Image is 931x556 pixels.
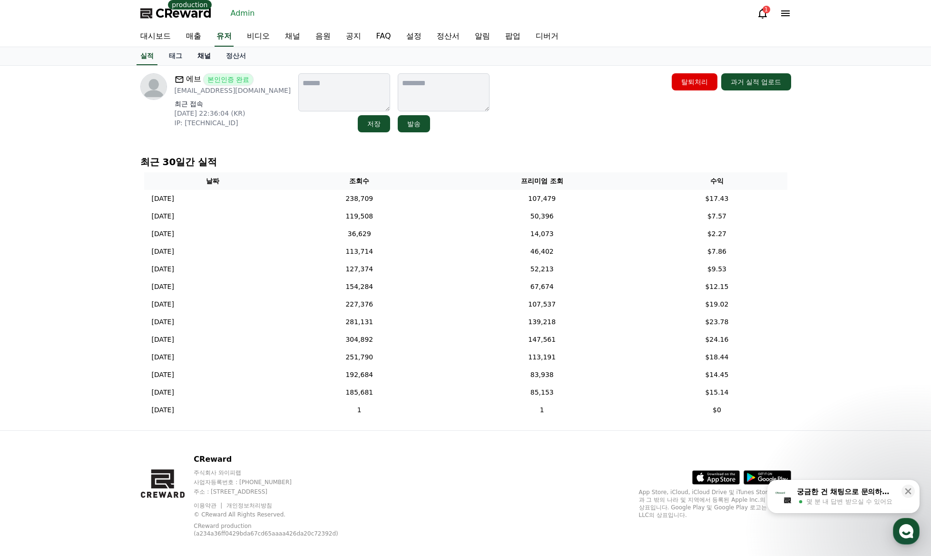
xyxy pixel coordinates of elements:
[194,488,361,496] p: 주소 : [STREET_ADDRESS]
[437,190,647,208] td: 107,479
[277,27,308,47] a: 채널
[647,172,787,190] th: 수익
[175,99,291,109] p: 최근 접속
[721,73,791,90] button: 과거 실적 업로드
[186,73,201,86] span: 에브
[639,488,791,519] p: App Store, iCloud, iCloud Drive 및 iTunes Store는 미국과 그 밖의 나라 및 지역에서 등록된 Apple Inc.의 서비스 상표입니다. Goo...
[282,296,438,313] td: 227,376
[647,208,787,225] td: $7.57
[647,384,787,401] td: $15.14
[282,384,438,401] td: 185,681
[152,352,174,362] p: [DATE]
[152,335,174,345] p: [DATE]
[647,260,787,278] td: $9.53
[156,6,212,21] span: CReward
[437,225,647,243] td: 14,073
[282,366,438,384] td: 192,684
[30,316,36,324] span: 홈
[398,115,430,132] button: 발송
[437,384,647,401] td: 85,153
[282,243,438,260] td: 113,714
[647,190,787,208] td: $17.43
[437,208,647,225] td: 50,396
[437,296,647,313] td: 107,537
[175,86,291,95] p: [EMAIL_ADDRESS][DOMAIN_NAME]
[137,47,157,65] a: 실적
[647,331,787,348] td: $24.16
[227,6,259,21] a: Admin
[175,109,291,118] p: [DATE] 22:36:04 (KR)
[528,27,566,47] a: 디버거
[144,172,282,190] th: 날짜
[152,282,174,292] p: [DATE]
[194,502,224,509] a: 이용약관
[282,190,438,208] td: 238,709
[194,522,346,537] p: CReward production (a234a36ff0429bda67cd65aaaa426da20c72392d)
[308,27,338,47] a: 음원
[282,225,438,243] td: 36,629
[152,194,174,204] p: [DATE]
[647,348,787,366] td: $18.44
[467,27,498,47] a: 알림
[175,118,291,128] p: IP: [TECHNICAL_ID]
[282,401,438,419] td: 1
[672,73,717,90] button: 탈퇴처리
[282,313,438,331] td: 281,131
[647,366,787,384] td: $14.45
[152,299,174,309] p: [DATE]
[147,316,158,324] span: 설정
[152,317,174,327] p: [DATE]
[647,313,787,331] td: $23.78
[194,478,361,486] p: 사업자등록번호 : [PHONE_NUMBER]
[194,454,361,465] p: CReward
[338,27,369,47] a: 공지
[282,208,438,225] td: 119,508
[140,6,212,21] a: CReward
[647,225,787,243] td: $2.27
[647,243,787,260] td: $7.86
[239,27,277,47] a: 비디오
[429,27,467,47] a: 정산서
[152,247,174,257] p: [DATE]
[282,348,438,366] td: 251,790
[763,6,770,13] div: 1
[194,469,361,477] p: 주식회사 와이피랩
[87,317,98,324] span: 대화
[282,278,438,296] td: 154,284
[133,27,178,47] a: 대시보드
[437,331,647,348] td: 147,561
[152,229,174,239] p: [DATE]
[152,211,174,221] p: [DATE]
[123,302,183,326] a: 설정
[152,370,174,380] p: [DATE]
[152,264,174,274] p: [DATE]
[3,302,63,326] a: 홈
[63,302,123,326] a: 대화
[437,366,647,384] td: 83,938
[757,8,768,19] a: 1
[190,47,218,65] a: 채널
[152,405,174,415] p: [DATE]
[226,502,272,509] a: 개인정보처리방침
[358,115,390,132] button: 저장
[161,47,190,65] a: 태그
[215,27,234,47] a: 유저
[178,27,209,47] a: 매출
[647,401,787,419] td: $0
[437,348,647,366] td: 113,191
[647,278,787,296] td: $12.15
[218,47,254,65] a: 정산서
[282,260,438,278] td: 127,374
[282,331,438,348] td: 304,892
[437,313,647,331] td: 139,218
[369,27,399,47] a: FAQ
[437,401,647,419] td: 1
[437,243,647,260] td: 46,402
[647,296,787,313] td: $19.02
[152,387,174,397] p: [DATE]
[140,155,791,169] p: 최근 30일간 실적
[498,27,528,47] a: 팝업
[437,278,647,296] td: 67,674
[437,260,647,278] td: 52,213
[194,511,361,518] p: © CReward All Rights Reserved.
